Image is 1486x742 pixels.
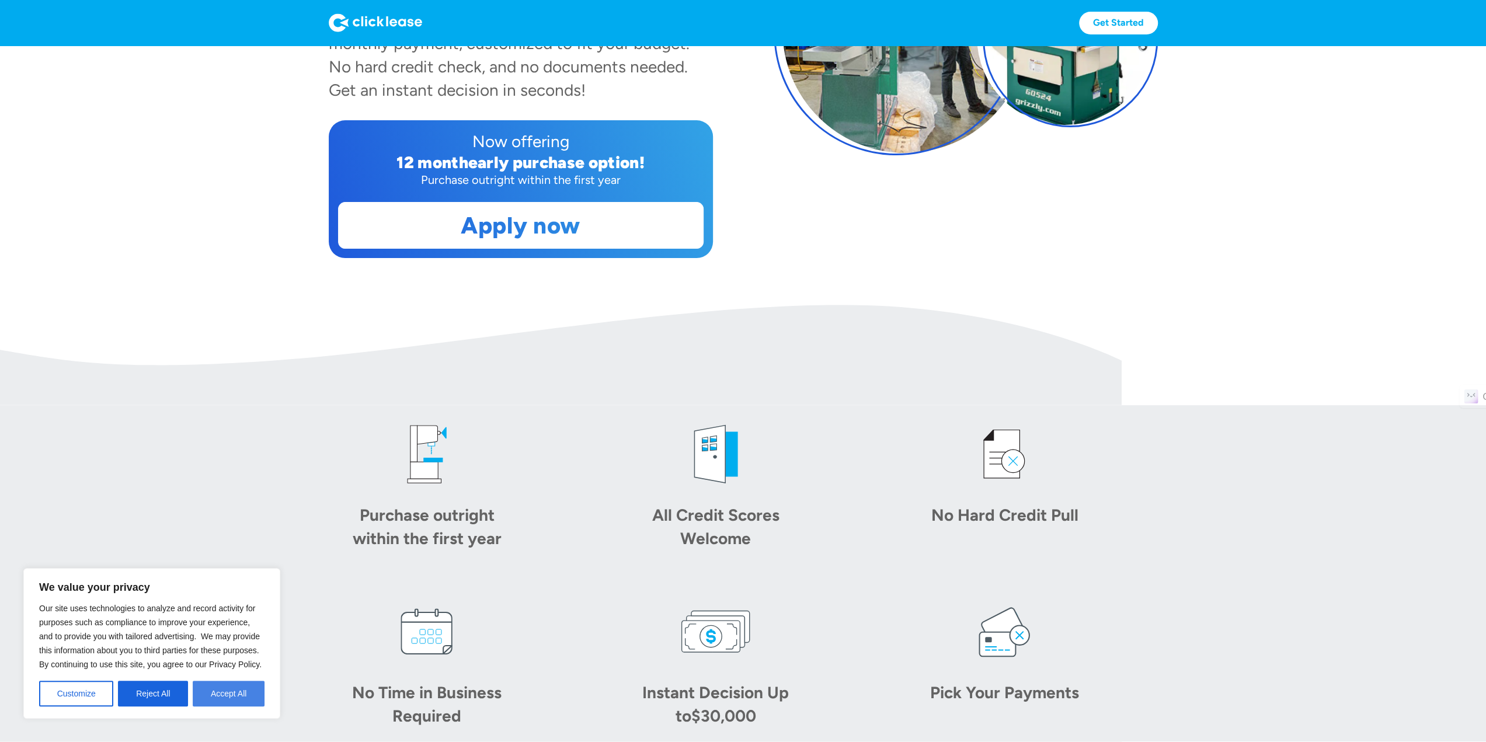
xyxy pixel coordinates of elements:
[468,152,645,172] div: early purchase option!
[634,503,798,550] div: All Credit Scores Welcome
[923,503,1086,527] div: No Hard Credit Pull
[681,419,751,489] img: welcome icon
[681,597,751,667] img: money icon
[923,681,1086,704] div: Pick Your Payments
[969,597,1039,667] img: card icon
[339,203,703,248] a: Apply now
[329,13,422,32] img: Logo
[39,580,265,594] p: We value your privacy
[969,419,1039,489] img: credit icon
[39,604,262,669] span: Our site uses technologies to analyze and record activity for purposes such as compliance to impr...
[392,419,462,489] img: drill press icon
[338,130,704,153] div: Now offering
[118,681,188,706] button: Reject All
[1079,12,1158,34] a: Get Started
[642,682,789,726] div: Instant Decision Up to
[345,681,509,727] div: No Time in Business Required
[392,597,462,667] img: calendar icon
[345,503,509,550] div: Purchase outright within the first year
[396,152,468,172] div: 12 month
[193,681,265,706] button: Accept All
[338,172,704,188] div: Purchase outright within the first year
[691,706,756,726] div: $30,000
[39,681,113,706] button: Customize
[23,568,280,719] div: We value your privacy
